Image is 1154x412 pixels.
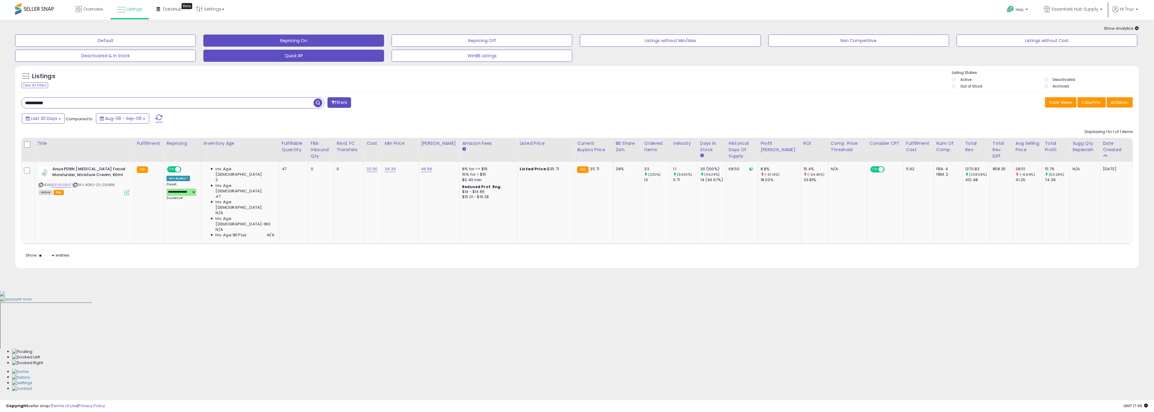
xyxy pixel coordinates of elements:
label: Deactivated [1053,77,1076,82]
div: Fulfillable Quantity [282,140,306,153]
button: Default [15,35,196,47]
div: [DATE] [1103,166,1127,172]
button: Non Competitive [768,35,949,47]
div: 14 (46.67%) [700,177,726,183]
span: Success [166,196,183,200]
small: (230%) [648,172,661,177]
i: Get Help [1007,5,1014,13]
div: 8.8% [761,166,801,172]
div: Profit [PERSON_NAME] [761,140,798,153]
div: 41.25 [1016,177,1042,183]
img: Floating [12,349,32,355]
div: 33 [644,166,670,172]
div: Num of Comp. [936,140,960,153]
span: 35.71 [590,166,600,172]
button: Actions [1107,97,1133,108]
div: FBM: 2 [936,172,958,177]
div: $0.40 min [462,177,512,183]
div: Fulfillment [137,140,161,147]
div: Repricing [166,140,198,147]
b: Reduced Prof. Rng. [462,184,502,189]
small: (-6.64%) [1020,172,1035,177]
img: 41+NgBAvX3L._SL40_.jpg [39,166,51,178]
span: Hi Truc [1120,6,1134,12]
div: Comp. Price Threshold [831,140,865,153]
span: Listings [127,6,142,12]
div: Days In Stock [700,140,724,153]
div: 15.4% [804,166,828,172]
div: Preset: [166,182,196,200]
span: Inv. Age [DEMOGRAPHIC_DATA]: [216,199,275,210]
button: Listings without Min/Max [580,35,761,47]
span: Help [1016,7,1024,12]
small: (50.28%) [1049,172,1064,177]
div: Sugg Qty Replenish [1073,140,1098,153]
span: Last 30 Days [31,115,57,121]
button: Aug-08 - Sep-06 [96,113,149,124]
span: N/A [267,232,274,238]
small: (54.93%) [677,172,692,177]
button: Repricing On [203,35,384,47]
small: Amazon Fees. [462,147,466,152]
a: 46.96 [421,166,432,172]
small: FBA [577,166,588,173]
span: Show Analytics [1104,25,1139,31]
div: 68.50 [729,166,753,172]
div: Consider CPT [870,140,901,147]
div: Total Rev. [965,140,987,153]
div: ASIN: [39,166,130,194]
div: 30 (100%) [700,166,726,172]
div: Avg Selling Price [1016,140,1040,153]
div: Clear All Filters [21,82,48,88]
span: FBA [54,190,64,195]
h5: Listings [32,72,55,81]
div: 0 [337,166,359,172]
span: DataHub [163,6,182,12]
b: Listed Price: [520,166,547,172]
div: 412.48 [965,177,990,183]
div: Win BuyBox * [166,176,190,181]
div: 47 [282,166,304,172]
div: Date Created [1103,140,1130,153]
span: | SKU: KORS-22-250818 [72,182,115,187]
div: 18.03% [761,177,801,183]
label: Active [960,77,972,82]
div: 10 [644,177,670,183]
button: Save View [1045,97,1077,108]
a: Hi Truc [1112,6,1138,20]
div: 858.35 [993,166,1008,172]
div: N/A [831,166,863,172]
div: 38.51 [1016,166,1042,172]
button: Filters [327,97,351,108]
div: ROI [804,140,826,147]
div: [PERSON_NAME] [421,140,457,147]
a: 22.00 [367,166,377,172]
img: History [12,375,30,380]
small: (208.09%) [969,172,987,177]
img: Docked Left [12,354,40,360]
th: Please note that this number is a calculation based on your required days of coverage and your ve... [1070,138,1100,162]
b: Anua PDRN [MEDICAL_DATA] Facial Moisturizer, Moisture Cream, 60ml [52,166,126,179]
div: Historical Days Of Supply [729,140,755,159]
div: 1.1 [673,166,698,172]
small: (-54.45%) [807,172,824,177]
button: WinBB Listings [392,50,572,62]
span: Inv. Age [DEMOGRAPHIC_DATA]-180: [216,216,275,227]
label: Out of Stock [960,84,982,89]
p: Listing States: [952,70,1139,76]
div: Rsvd. FC Transfers [337,140,361,153]
div: 74.39 [1045,177,1070,183]
div: Total Rev. Diff. [993,140,1011,159]
div: FBA: 4 [936,166,958,172]
a: 34.36 [385,166,396,172]
span: N/A [216,227,223,232]
div: $35.71 [520,166,570,172]
small: FBA [137,166,148,173]
span: Compared to: [66,116,94,122]
span: Overview [83,6,103,12]
div: Amazon Fees [462,140,515,147]
div: 111.79 [1045,166,1070,172]
span: All listings currently available for purchase on Amazon [39,190,53,195]
div: 0.71 [673,177,698,183]
div: 5.92 [906,166,929,172]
